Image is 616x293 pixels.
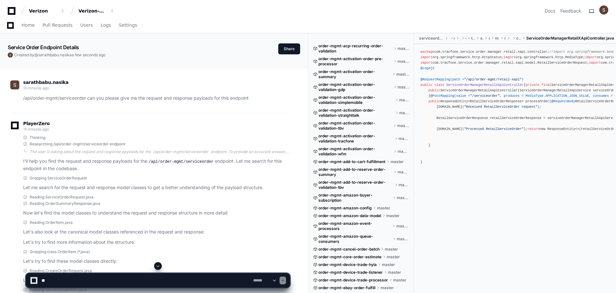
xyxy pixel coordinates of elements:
div: Verizon-Clarify-Order-Management [78,8,106,14]
a: Pull Requests [42,18,72,33]
span: order-mgmt-activation-order-validation-gdp [318,82,392,92]
span: 15 minutes ago [23,127,49,132]
span: return [528,127,539,131]
img: ACg8ocKN8-5_P5ktjBtDgR_VOEgwnzChVaLXMnApCVH_junBMrDwYg=s96-c [10,80,19,89]
span: class [434,83,444,87]
span: order-mgmt-activation-order-pre-processor [318,56,392,67]
span: Reading ServiceOrderRequest.java [30,195,94,200]
span: order-mgmt-activation-order-validation-tracfone [318,133,393,144]
span: Pull Requests [42,23,72,27]
p: Let's try to find these model classes directly: [23,258,290,265]
p: /api/order-mgmt/serviceorder can you please give me the request and response payloads for this en... [23,95,290,102]
span: master [385,247,398,252]
iframe: Open customer support [595,272,613,289]
div: The user is asking about the request and response payloads for the `/api/order-mgmt/serviceorder`... [30,149,290,154]
span: order-mgmt-amazon-config [318,206,372,211]
span: package [420,50,434,54]
span: @RequestMapping(path = ) [420,78,523,81]
span: master [397,195,409,200]
span: order-mgmt-amazon-event-processors [318,221,391,231]
span: Users [80,23,93,27]
span: master [396,72,409,77]
span: service [480,36,483,41]
span: master [398,59,409,64]
span: import [420,55,432,59]
span: public [428,88,440,92]
p: Let's try to find more information about the structure: [23,239,290,246]
span: Grepping class OrderItem (*.java) [30,249,90,254]
span: master [386,213,400,218]
span: order-mgmt-add-to-reserve-order-validation-tbv [318,180,394,190]
span: import [420,61,432,65]
a: Users [80,18,93,33]
span: Thinking [30,135,45,140]
span: controller [516,36,521,41]
span: retail [504,36,506,41]
span: serviceorder-manager-retail-xapi [419,36,444,41]
span: import [504,55,516,59]
span: Reading OrderItem.java [30,220,73,225]
span: order-mgmt-add-to-cart-fulfillment [318,159,385,164]
span: order-mgmt-amazon-data-model [318,213,381,218]
span: manager [495,36,499,41]
span: master [391,159,404,164]
span: Logs [101,23,111,27]
p: Now let's find the model classes to understand the request and response structure in more detail: [23,209,290,217]
span: Reading OrderSummaryResponse.java [30,201,100,206]
span: master [399,110,409,115]
button: Verizon [26,5,68,17]
span: order-mgmt-add-to-reserve-order-summary [318,167,393,177]
span: order-mgmt-amazon-buyer-subscription [318,193,392,203]
span: master [398,169,409,175]
p: I'll help you find the request and response payloads for the endpoint. Let me search for this end... [23,158,290,172]
span: private [526,83,539,87]
a: Logs [101,18,111,33]
span: @RequestBody [551,99,575,103]
span: order-mgmt-core-order-estimate [318,254,382,260]
span: master [398,46,409,51]
span: public [428,99,440,103]
code: /api/order-mgmt/serviceorder [147,159,215,165]
span: sarathbabu.nasika [38,52,72,57]
span: @ [34,52,38,57]
span: main [454,36,455,41]
p: Let me search for the request and response model classes to get a better understanding of the pay... [23,184,290,191]
span: a few seconds ago [72,52,106,57]
app-text-character-animate: Service Order Endpoint Details [8,44,79,50]
span: "Processed RetailServiceOrder" [464,127,524,131]
button: Verizon-Clarify-Order-Management [76,5,117,17]
span: order [489,36,490,41]
a: Docs [545,8,555,14]
span: final [541,83,551,87]
span: public [420,83,432,87]
span: PlayerZero [23,122,50,125]
span: @Log4j2 [420,66,434,70]
span: import [585,55,597,59]
div: Verizon [29,8,57,14]
span: master [399,97,409,103]
span: "Received RetailServiceOrder request" [464,105,538,109]
span: master [377,206,390,211]
span: order-mgmt-activation-order-validation-simplemobile [318,95,394,105]
span: Settings [119,23,137,27]
span: order-mgmt-activation-order-validation-tbv [318,121,392,131]
span: import [589,61,601,65]
button: Feedback [560,8,581,14]
span: order-mgmt-cancel-order-batch [318,247,380,252]
button: Share [278,43,300,54]
span: Researching /api/order-mgmt/serviceorder endpoint [30,142,125,147]
span: master [398,149,409,154]
span: Grepping ServiceOrderRequest [30,176,87,181]
div: com.tracfone.service.order.manager.retail.xapi.controller; org.springframework.http.HttpStatus; o... [420,49,610,165]
span: Created by [14,52,106,58]
span: order-mgmt-acp-recurring-order-validation [318,43,392,54]
span: order-mgmt-activation-order-validation-straighttalk [318,108,394,118]
img: ACg8ocKN8-5_P5ktjBtDgR_VOEgwnzChVaLXMnApCVH_junBMrDwYg=s96-c [8,52,13,58]
img: ACg8ocKN8-5_P5ktjBtDgR_VOEgwnzChVaLXMnApCVH_junBMrDwYg=s96-c [599,5,608,14]
span: master [398,85,409,90]
span: "/serviceorder" [470,94,500,98]
span: master [399,182,409,188]
span: master [387,254,400,260]
span: sarathbabu.nasika [23,80,69,85]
